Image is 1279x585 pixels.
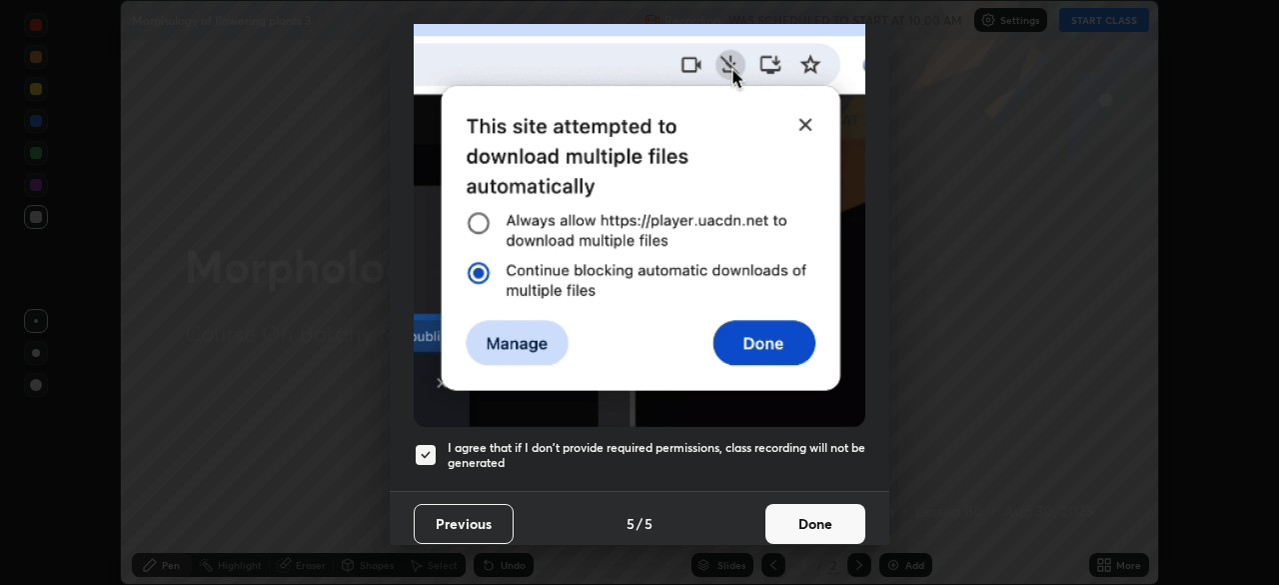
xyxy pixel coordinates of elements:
h5: I agree that if I don't provide required permissions, class recording will not be generated [448,440,865,471]
h4: 5 [644,513,652,534]
button: Previous [414,504,514,544]
h4: 5 [627,513,635,534]
h4: / [637,513,642,534]
button: Done [765,504,865,544]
